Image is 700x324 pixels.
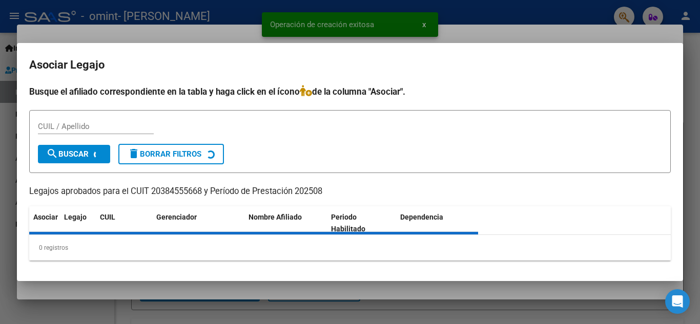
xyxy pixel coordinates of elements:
[400,213,443,221] span: Dependencia
[156,213,197,221] span: Gerenciador
[46,147,58,160] mat-icon: search
[29,55,671,75] h2: Asociar Legajo
[100,213,115,221] span: CUIL
[244,206,327,240] datatable-header-cell: Nombre Afiliado
[29,85,671,98] h4: Busque el afiliado correspondiente en la tabla y haga click en el ícono de la columna "Asociar".
[29,206,60,240] datatable-header-cell: Asociar
[60,206,96,240] datatable-header-cell: Legajo
[327,206,396,240] datatable-header-cell: Periodo Habilitado
[33,213,58,221] span: Asociar
[29,235,671,261] div: 0 registros
[46,149,89,159] span: Buscar
[118,144,224,164] button: Borrar Filtros
[249,213,302,221] span: Nombre Afiliado
[96,206,152,240] datatable-header-cell: CUIL
[64,213,87,221] span: Legajo
[29,185,671,198] p: Legajos aprobados para el CUIT 20384555668 y Período de Prestación 202508
[665,289,690,314] div: Open Intercom Messenger
[331,213,365,233] span: Periodo Habilitado
[396,206,479,240] datatable-header-cell: Dependencia
[128,149,201,159] span: Borrar Filtros
[152,206,244,240] datatable-header-cell: Gerenciador
[128,147,140,160] mat-icon: delete
[38,145,110,163] button: Buscar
